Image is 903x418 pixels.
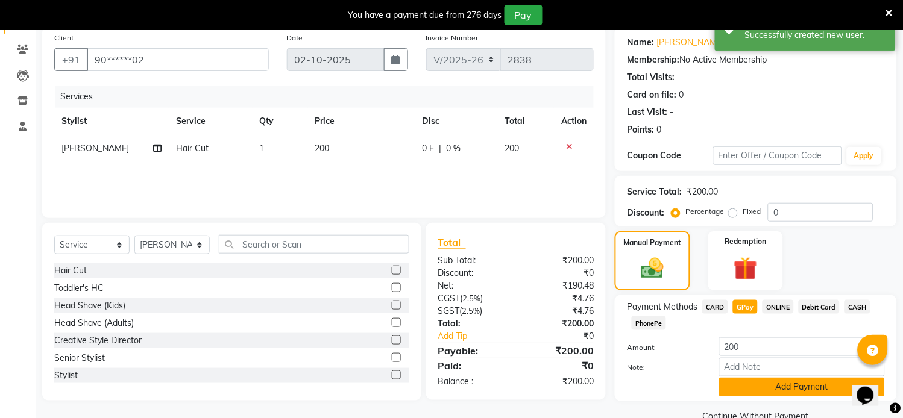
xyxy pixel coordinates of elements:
div: ₹4.76 [516,292,603,305]
div: Total: [429,317,516,330]
button: Pay [505,5,543,25]
th: Price [308,108,415,135]
th: Stylist [54,108,169,135]
label: Redemption [725,236,766,247]
span: ONLINE [763,300,794,314]
div: - [670,106,673,119]
button: +91 [54,48,88,71]
div: ₹200.00 [516,375,603,388]
input: Amount [719,337,885,356]
div: Membership: [627,54,679,66]
button: Add Payment [719,378,885,396]
span: 1 [260,143,265,154]
button: Apply [847,147,881,165]
span: [PERSON_NAME] [61,143,129,154]
img: _cash.svg [634,255,670,281]
span: 2.5% [462,306,480,316]
span: Hair Cut [176,143,209,154]
span: 0 F [423,142,435,155]
span: 200 [505,143,520,154]
div: ₹0 [530,330,603,343]
span: CGST [438,293,461,304]
div: Toddler's HC [54,282,104,295]
div: Total Visits: [627,71,675,84]
iframe: chat widget [852,370,891,406]
div: ₹200.00 [516,343,603,358]
div: Head Shave (Kids) [54,299,125,312]
div: Payable: [429,343,516,358]
input: Enter Offer / Coupon Code [713,146,842,165]
label: Client [54,33,74,43]
span: PhonePe [632,316,666,330]
span: GPay [733,300,758,314]
div: ₹200.00 [516,254,603,267]
div: Net: [429,279,516,292]
a: [PERSON_NAME] [656,36,724,49]
span: SGST [438,305,460,316]
div: No Active Membership [627,54,885,66]
div: Stylist [54,369,78,382]
th: Disc [415,108,498,135]
span: CASH [845,300,870,314]
label: Date [287,33,303,43]
label: Invoice Number [426,33,479,43]
div: Discount: [627,207,664,219]
input: Search by Name/Mobile/Email/Code [87,48,269,71]
label: Amount: [618,342,710,353]
div: 0 [656,123,661,136]
span: 0 % [447,142,461,155]
div: Creative Style Director [54,334,142,347]
span: CARD [702,300,728,314]
div: Points: [627,123,654,136]
input: Search or Scan [219,235,409,254]
th: Service [169,108,252,135]
label: Note: [618,362,710,373]
label: Manual Payment [624,237,682,248]
div: Name: [627,36,654,49]
input: Add Note [719,358,885,376]
th: Total [498,108,555,135]
div: Balance : [429,375,516,388]
div: Successfully created new user. [745,29,887,42]
label: Percentage [685,206,724,217]
th: Action [554,108,594,135]
div: Senior Stylist [54,352,105,364]
div: ₹0 [516,267,603,279]
th: Qty [253,108,308,135]
label: Fixed [743,206,761,217]
div: Service Total: [627,186,682,198]
div: ₹190.48 [516,279,603,292]
div: ₹200.00 [516,317,603,330]
span: Debit Card [799,300,840,314]
div: You have a payment due from 276 days [348,9,502,22]
img: _gift.svg [726,254,764,283]
div: ₹200.00 [687,186,718,198]
div: Card on file: [627,89,676,101]
span: | [439,142,442,155]
div: Hair Cut [54,264,87,277]
div: ( ) [429,292,516,305]
div: ₹0 [516,358,603,373]
div: Sub Total: [429,254,516,267]
div: Discount: [429,267,516,279]
div: Paid: [429,358,516,373]
a: Add Tip [429,330,530,343]
div: Coupon Code [627,149,713,162]
span: 2.5% [463,293,481,303]
span: Payment Methods [627,301,697,313]
div: Head Shave (Adults) [54,317,134,329]
div: Services [55,86,603,108]
div: ₹4.76 [516,305,603,317]
div: Last Visit: [627,106,667,119]
div: ( ) [429,305,516,317]
span: Total [438,236,466,249]
span: 200 [315,143,330,154]
div: 0 [679,89,684,101]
